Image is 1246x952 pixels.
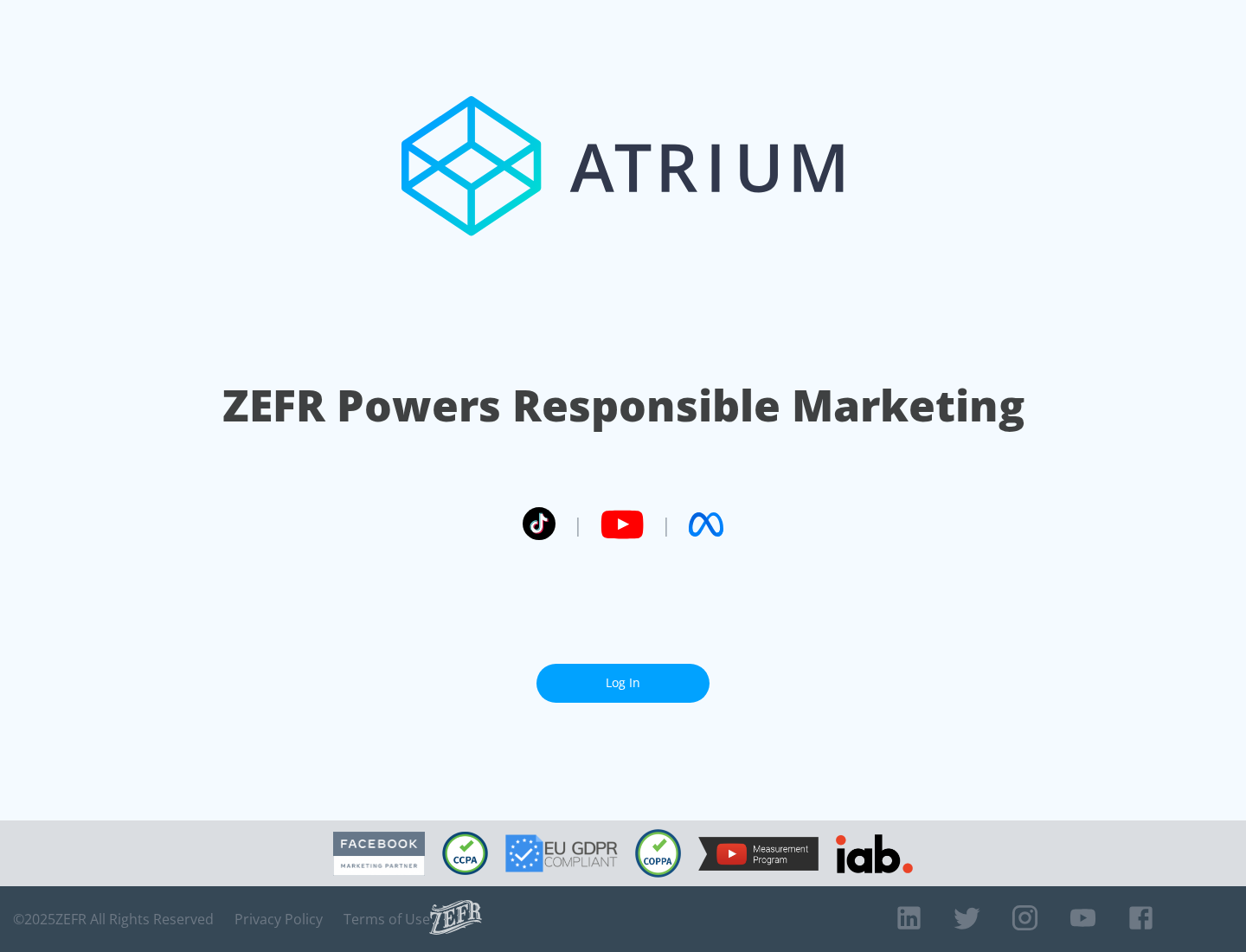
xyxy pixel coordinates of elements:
img: COPPA Compliant [635,829,681,878]
span: | [573,511,583,537]
img: Facebook Marketing Partner [333,832,425,876]
h1: ZEFR Powers Responsible Marketing [222,376,1024,435]
span: | [661,511,671,537]
a: Privacy Policy [234,910,323,928]
img: IAB [836,834,913,873]
a: Log In [536,664,710,703]
img: CCPA Compliant [442,832,488,875]
img: YouTube Measurement Program [698,837,819,871]
span: © 2025 ZEFR All Rights Reserved [13,910,214,928]
img: GDPR Compliant [505,834,618,872]
a: Terms of Use [344,910,430,928]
